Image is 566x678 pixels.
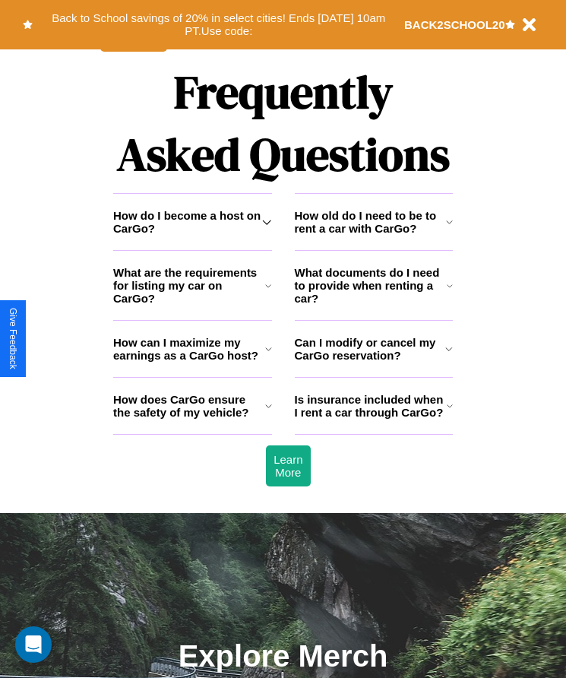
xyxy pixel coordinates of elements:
[113,266,265,305] h3: What are the requirements for listing my car on CarGo?
[113,209,262,235] h3: How do I become a host on CarGo?
[113,393,265,419] h3: How does CarGo ensure the safety of my vehicle?
[15,626,52,663] div: Open Intercom Messenger
[8,308,18,369] div: Give Feedback
[295,336,446,362] h3: Can I modify or cancel my CarGo reservation?
[33,8,404,42] button: Back to School savings of 20% in select cities! Ends [DATE] 10am PT.Use code:
[113,336,265,362] h3: How can I maximize my earnings as a CarGo host?
[404,18,505,31] b: BACK2SCHOOL20
[266,445,310,486] button: Learn More
[295,209,446,235] h3: How old do I need to be to rent a car with CarGo?
[295,393,447,419] h3: Is insurance included when I rent a car through CarGo?
[295,266,447,305] h3: What documents do I need to provide when renting a car?
[113,53,453,193] h1: Frequently Asked Questions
